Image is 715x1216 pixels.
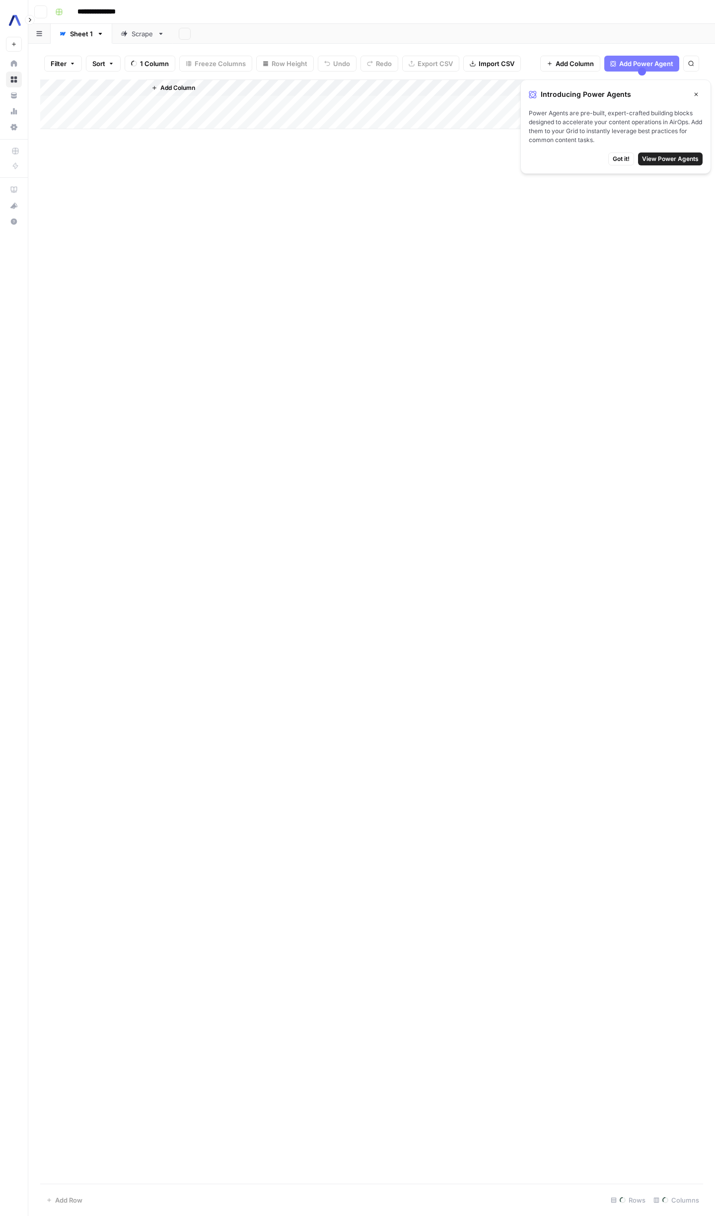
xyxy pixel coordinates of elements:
[256,56,314,72] button: Row Height
[6,198,21,213] div: What's new?
[132,29,153,39] div: Scrape
[6,8,22,33] button: Workspace: Assembly AI
[607,1192,649,1208] div: Rows
[44,56,82,72] button: Filter
[70,29,93,39] div: Sheet 1
[6,72,22,87] a: Browse
[418,59,453,69] span: Export CSV
[6,103,22,119] a: Usage
[642,154,699,163] span: View Power Agents
[160,83,195,92] span: Add Column
[638,152,703,165] button: View Power Agents
[6,119,22,135] a: Settings
[195,59,246,69] span: Freeze Columns
[529,109,703,145] span: Power Agents are pre-built, expert-crafted building blocks designed to accelerate your content op...
[608,152,634,165] button: Got it!
[92,59,105,69] span: Sort
[112,24,173,44] a: Scrape
[529,88,703,101] div: Introducing Power Agents
[40,1192,88,1208] button: Add Row
[463,56,521,72] button: Import CSV
[86,56,121,72] button: Sort
[6,214,22,229] button: Help + Support
[140,59,169,69] span: 1 Column
[55,1195,82,1205] span: Add Row
[51,59,67,69] span: Filter
[6,182,22,198] a: AirOps Academy
[360,56,398,72] button: Redo
[125,56,175,72] button: 1 Column
[556,59,594,69] span: Add Column
[649,1192,703,1208] div: Columns
[613,154,630,163] span: Got it!
[619,59,673,69] span: Add Power Agent
[51,24,112,44] a: Sheet 1
[333,59,350,69] span: Undo
[179,56,252,72] button: Freeze Columns
[540,56,600,72] button: Add Column
[6,56,22,72] a: Home
[6,87,22,103] a: Your Data
[318,56,357,72] button: Undo
[6,198,22,214] button: What's new?
[376,59,392,69] span: Redo
[272,59,307,69] span: Row Height
[6,11,24,29] img: Assembly AI Logo
[604,56,679,72] button: Add Power Agent
[479,59,514,69] span: Import CSV
[147,81,199,94] button: Add Column
[402,56,459,72] button: Export CSV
